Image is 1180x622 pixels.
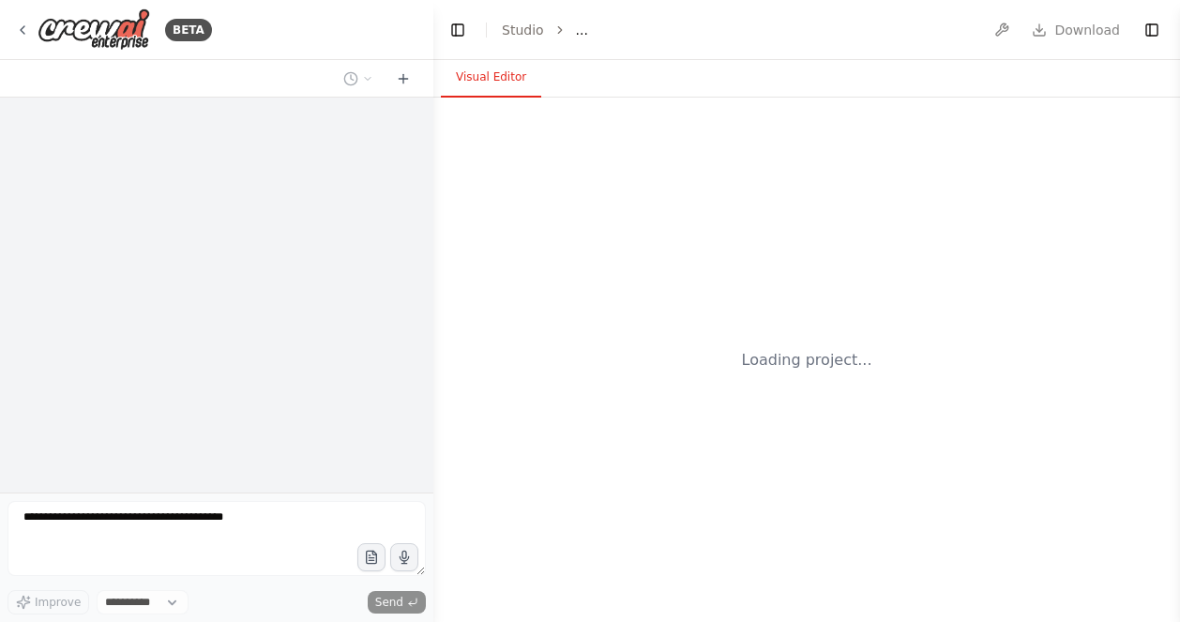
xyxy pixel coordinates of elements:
[441,58,541,98] button: Visual Editor
[368,591,426,614] button: Send
[502,23,544,38] a: Studio
[502,21,588,39] nav: breadcrumb
[35,595,81,610] span: Improve
[388,68,418,90] button: Start a new chat
[742,349,872,372] div: Loading project...
[390,543,418,571] button: Click to speak your automation idea
[375,595,403,610] span: Send
[336,68,381,90] button: Switch to previous chat
[445,17,471,43] button: Hide left sidebar
[38,8,150,51] img: Logo
[8,590,89,614] button: Improve
[1139,17,1165,43] button: Show right sidebar
[165,19,212,41] div: BETA
[357,543,386,571] button: Upload files
[576,21,588,39] span: ...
